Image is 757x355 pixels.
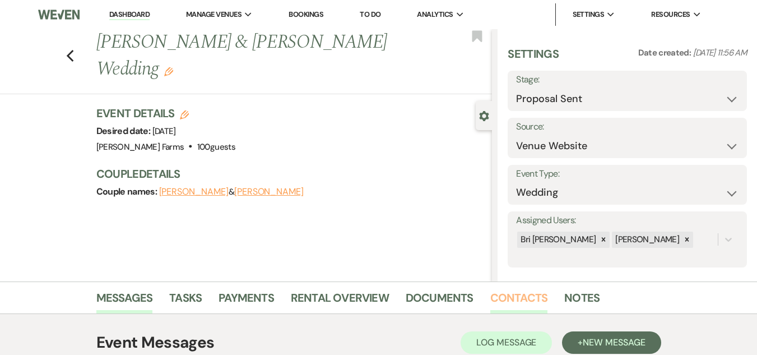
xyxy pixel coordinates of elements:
[693,47,747,58] span: [DATE] 11:56 AM
[169,289,202,313] a: Tasks
[96,29,408,82] h1: [PERSON_NAME] & [PERSON_NAME] Wedding
[564,289,600,313] a: Notes
[197,141,235,153] span: 100 guests
[159,186,304,197] span: &
[417,9,453,20] span: Analytics
[562,331,661,354] button: +New Message
[516,72,739,88] label: Stage:
[96,105,235,121] h3: Event Details
[612,232,681,248] div: [PERSON_NAME]
[516,213,739,229] label: Assigned Users:
[186,9,242,20] span: Manage Venues
[219,289,274,313] a: Payments
[516,119,739,135] label: Source:
[360,10,380,19] a: To Do
[164,66,173,76] button: Edit
[96,331,215,354] h1: Event Messages
[490,289,548,313] a: Contacts
[461,331,552,354] button: Log Message
[96,166,481,182] h3: Couple Details
[96,141,184,153] span: [PERSON_NAME] Farms
[479,110,489,121] button: Close lead details
[96,186,159,197] span: Couple names:
[38,3,80,26] img: Weven Logo
[291,289,389,313] a: Rental Overview
[96,289,153,313] a: Messages
[159,187,229,196] button: [PERSON_NAME]
[109,10,150,20] a: Dashboard
[289,10,323,19] a: Bookings
[517,232,597,248] div: Bri [PERSON_NAME]
[508,46,559,71] h3: Settings
[406,289,473,313] a: Documents
[234,187,304,196] button: [PERSON_NAME]
[516,166,739,182] label: Event Type:
[638,47,693,58] span: Date created:
[476,336,536,348] span: Log Message
[583,336,645,348] span: New Message
[651,9,690,20] span: Resources
[96,125,152,137] span: Desired date:
[573,9,605,20] span: Settings
[152,126,176,137] span: [DATE]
